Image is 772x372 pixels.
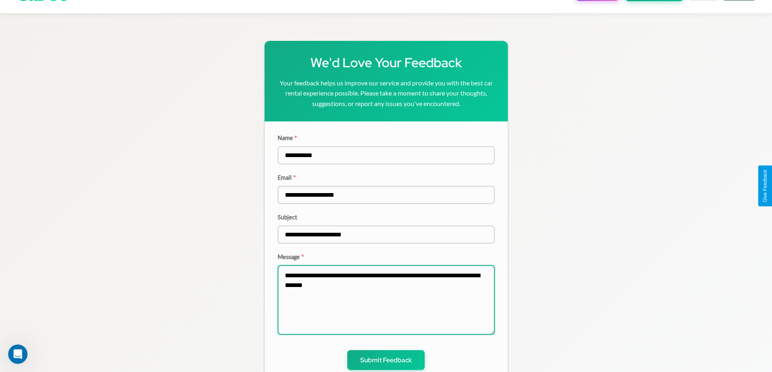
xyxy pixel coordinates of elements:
h1: We'd Love Your Feedback [278,54,495,71]
button: Submit Feedback [347,350,425,370]
label: Subject [278,214,495,221]
label: Email [278,174,495,181]
p: Your feedback helps us improve our service and provide you with the best car rental experience po... [278,78,495,109]
div: Give Feedback [762,170,768,202]
label: Message [278,253,495,260]
iframe: Intercom live chat [8,344,28,364]
label: Name [278,134,495,141]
